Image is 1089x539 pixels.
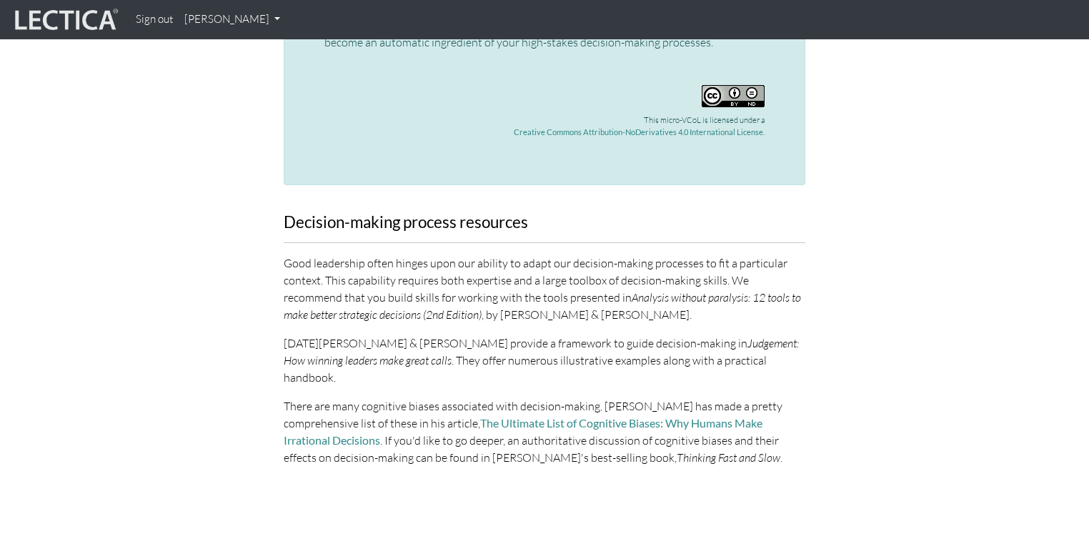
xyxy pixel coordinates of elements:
em: Thinking Fast and Slow [677,450,780,465]
img: lecticalive [11,6,119,34]
p: This micro-VCoL is licensed under a . [324,85,765,139]
a: Sign out [130,6,179,34]
a: The Ultimate List of Cognitive Biases: Why Humans Make Irrational Decisions [284,416,762,447]
h3: Decision-making process resources [284,214,805,232]
a: Creative Commons Attribution-NoDerivatives 4.0 International License [514,127,763,137]
img: Creative Commons License [702,85,765,107]
p: [DATE][PERSON_NAME] & [PERSON_NAME] provide a framework to guide decision-making in . They offer ... [284,335,805,386]
p: There are many cognitive biases associated with decision-making. [PERSON_NAME] has made a pretty ... [284,397,805,466]
p: Good leadership often hinges upon our ability to adapt our decision-making processes to fit a par... [284,254,805,323]
a: [PERSON_NAME] [179,6,286,34]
